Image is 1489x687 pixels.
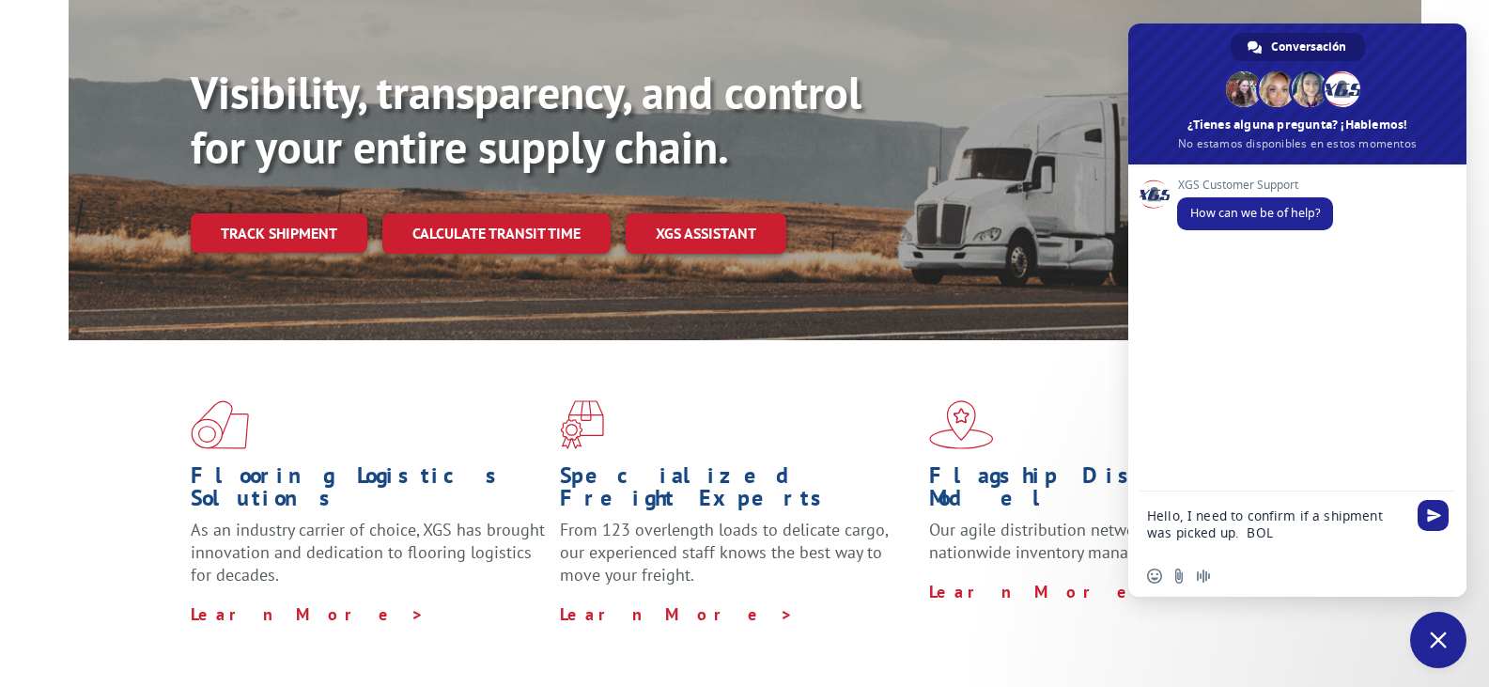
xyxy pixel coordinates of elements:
[929,581,1163,602] a: Learn More >
[191,519,545,586] span: As an industry carrier of choice, XGS has brought innovation and dedication to flooring logistics...
[1418,500,1449,531] span: Enviar
[929,519,1275,563] span: Our agile distribution network gives you nationwide inventory management on demand.
[1177,179,1333,192] span: XGS Customer Support
[1147,492,1410,555] textarea: Escribe aquí tu mensaje...
[191,63,861,176] b: Visibility, transparency, and control for your entire supply chain.
[191,603,425,625] a: Learn More >
[1410,612,1466,668] a: Cerrar el chat
[382,213,611,254] a: Calculate transit time
[191,400,249,449] img: xgs-icon-total-supply-chain-intelligence-red
[1231,33,1365,61] a: Conversación
[191,213,367,253] a: Track shipment
[1190,205,1320,221] span: How can we be of help?
[1196,569,1211,584] span: Grabar mensaje de audio
[929,464,1284,519] h1: Flagship Distribution Model
[626,213,786,254] a: XGS ASSISTANT
[1147,569,1162,584] span: Insertar un emoji
[560,464,915,519] h1: Specialized Freight Experts
[560,400,604,449] img: xgs-icon-focused-on-flooring-red
[1171,569,1187,584] span: Enviar un archivo
[560,519,915,602] p: From 123 overlength loads to delicate cargo, our experienced staff knows the best way to move you...
[929,400,994,449] img: xgs-icon-flagship-distribution-model-red
[191,464,546,519] h1: Flooring Logistics Solutions
[1271,33,1346,61] span: Conversación
[560,603,794,625] a: Learn More >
